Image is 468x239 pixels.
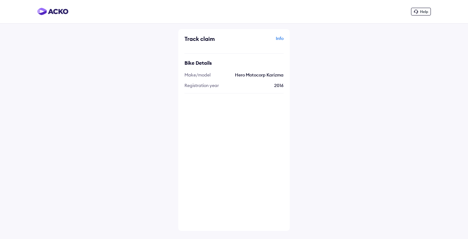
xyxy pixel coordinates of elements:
span: Make/model [184,72,210,78]
span: Hero Motocorp Karizma [235,72,284,78]
span: 2016 [274,83,284,88]
div: Bike Details [184,60,284,66]
img: horizontal-gradient.png [37,8,68,15]
span: Help [420,9,428,14]
div: Info [236,35,284,47]
span: Registration year [184,83,219,88]
div: Track claim [184,35,232,42]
